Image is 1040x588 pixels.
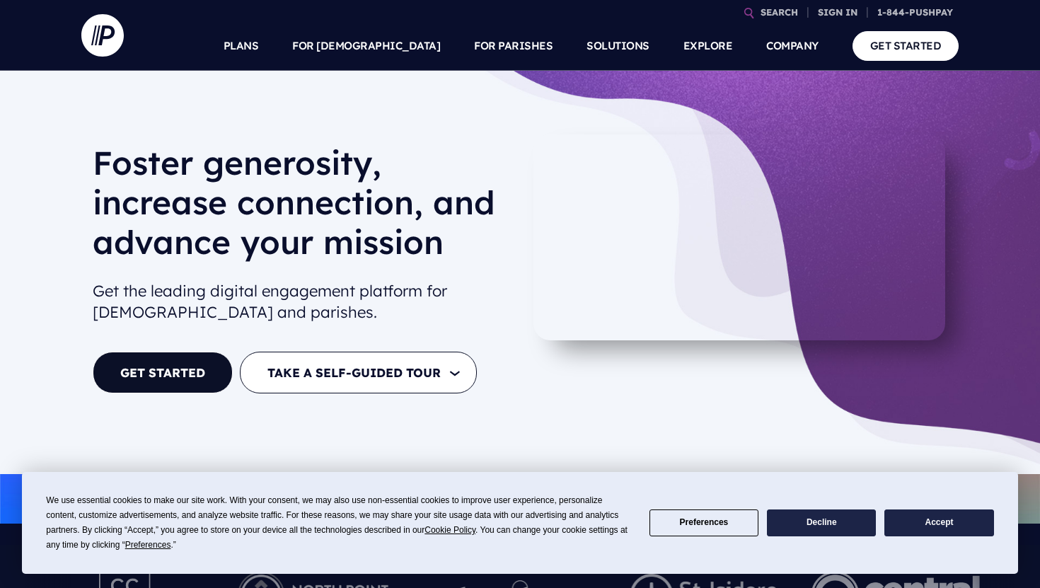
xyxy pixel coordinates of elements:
[93,352,233,393] a: GET STARTED
[587,21,649,71] a: SOLUTIONS
[767,509,876,537] button: Decline
[93,275,509,330] h2: Get the leading digital engagement platform for [DEMOGRAPHIC_DATA] and parishes.
[884,509,993,537] button: Accept
[424,525,475,535] span: Cookie Policy
[683,21,733,71] a: EXPLORE
[292,21,440,71] a: FOR [DEMOGRAPHIC_DATA]
[474,21,553,71] a: FOR PARISHES
[46,493,632,553] div: We use essential cookies to make our site work. With your consent, we may also use non-essential ...
[853,31,959,60] a: GET STARTED
[125,540,171,550] span: Preferences
[649,509,758,537] button: Preferences
[240,352,477,393] button: TAKE A SELF-GUIDED TOUR
[22,472,1018,574] div: Cookie Consent Prompt
[224,21,259,71] a: PLANS
[766,21,819,71] a: COMPANY
[93,143,509,273] h1: Foster generosity, increase connection, and advance your mission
